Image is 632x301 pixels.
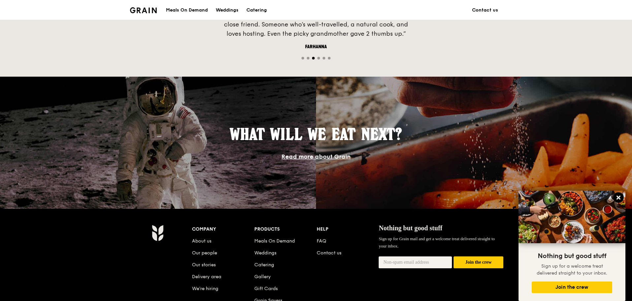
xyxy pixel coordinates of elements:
div: “Eating Grain feels like eating home cooked food prepared by a close friend. Someone who’s well-t... [217,11,415,38]
a: Contact us [468,0,502,20]
a: Contact us [317,250,341,256]
div: Company [192,225,254,234]
img: Grain [130,7,157,13]
span: Sign up for a welcome treat delivered straight to your inbox. [537,263,607,276]
a: Catering [242,0,271,20]
span: Sign up for Grain mail and get a welcome treat delivered straight to your inbox. [379,236,495,248]
a: Catering [254,262,274,268]
a: FAQ [317,238,326,244]
img: Grain [152,225,163,241]
span: Nothing but good stuff [538,252,606,260]
a: Delivery area [192,274,221,280]
div: Meals On Demand [166,0,208,20]
button: Close [613,192,624,203]
div: Catering [246,0,267,20]
span: Go to slide 3 [312,57,315,59]
a: Our stories [192,262,216,268]
button: Join the crew [454,256,503,269]
a: Gift Cards [254,286,278,291]
a: Read more about Grain [281,153,351,160]
div: Weddings [216,0,238,20]
button: Join the crew [532,282,612,293]
span: Go to slide 5 [323,57,325,59]
div: Help [317,225,379,234]
a: We’re hiring [192,286,218,291]
span: Go to slide 2 [307,57,309,59]
div: Farhanna [217,44,415,50]
a: Weddings [254,250,276,256]
a: Our people [192,250,217,256]
span: What will we eat next? [230,125,402,144]
div: Products [254,225,317,234]
img: DSC07876-Edit02-Large.jpeg [519,191,625,243]
input: Non-spam email address [379,256,452,268]
a: About us [192,238,211,244]
span: Nothing but good stuff [379,224,442,232]
span: Go to slide 6 [328,57,331,59]
span: Go to slide 4 [317,57,320,59]
a: Weddings [212,0,242,20]
a: Gallery [254,274,271,280]
span: Go to slide 1 [301,57,304,59]
a: Meals On Demand [254,238,295,244]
